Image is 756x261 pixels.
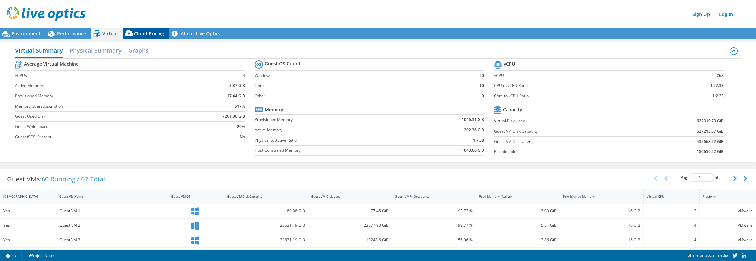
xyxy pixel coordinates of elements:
div: VMware [703,207,753,214]
b: 0 [482,93,484,99]
b: 186656.22 GiB [697,148,724,155]
div: 16 GiB [563,207,641,214]
div: Virtual CPU [647,194,688,199]
b: Guest OS Count [265,60,301,67]
b: 517% [235,103,245,110]
label: Guest VM Disk Capacity [494,128,640,135]
h2: Graphs [128,44,149,57]
div: 89.38 GiB [227,207,305,214]
b: 10 [480,82,484,89]
div: 2 [647,207,696,214]
b: 1:22.33 [710,82,724,89]
div: Guest VM % Occupancy [395,194,465,199]
span: 60 Running / 67 Total [42,175,105,183]
b: 3.37 GiB [229,82,245,89]
b: 26% [237,123,245,130]
b: Capacity [503,106,522,113]
b: 1046.31 GiB [462,116,484,123]
b: No [240,134,245,140]
label: Active Memory [255,127,412,133]
span: Page of [681,173,722,182]
div: Platform [703,194,745,199]
div: 5.51 GiB [479,222,557,229]
a: About Live Optics [169,28,225,39]
div: 93.72 % [395,207,473,214]
div: 4 [647,222,696,229]
b: 435663.52 GiB [697,138,724,145]
div: Guest VM Disk Capacity [227,194,297,199]
div: Guest VM 1 [59,207,165,214]
label: Provisioned Memory [15,93,185,99]
span: 5 [719,175,722,180]
div: Yes [3,222,53,229]
label: Guest Used Disk [15,113,185,120]
label: Physical to Active Ratio [255,137,412,144]
div: 16 GiB [563,222,641,229]
div: Guest VM OS [171,194,213,199]
span: Virtual [102,30,118,37]
b: 17.44 GiB [227,93,245,99]
div: 23577.93 GiB [311,222,389,229]
div: Provisioned Memory [563,194,633,199]
label: Memory Oversubscription [15,103,185,110]
a: 2 [1,251,22,260]
div: Yes [3,236,53,244]
img: live_optics_svg.svg [7,7,86,21]
label: Guest VM Disk Used [494,138,640,145]
div: 77.45 GiB [311,207,389,214]
b: 627213.07 GiB [697,128,724,135]
label: Windows [255,72,463,79]
b: 268 [717,72,724,79]
a: Project Notes [21,251,60,260]
label: Linux [255,82,463,89]
b: 1043.66 GiB [462,147,484,154]
div: VMware [703,236,753,244]
b: 202.36 GiB [464,127,484,133]
div: 3.09 GiB [479,207,557,214]
label: Reclaimable [494,148,640,155]
div: 23631.19 GiB [227,222,305,229]
input: jump to page [691,173,714,182]
div: Guest VM Name [59,194,157,199]
b: 1:7.58 [473,137,484,144]
div: Guest VMs: [0,169,112,189]
b: vCPU [504,61,515,67]
b: 7261.06 GiB [222,113,245,120]
div: 16 GiB [563,236,641,244]
a: Log In [716,9,736,19]
div: Guest VM 3 [59,236,165,244]
div: 2.86 GiB [479,236,557,244]
div: Guest VM 2 [59,222,165,229]
label: vCPUs [15,72,185,79]
label: Provisioned Memory [255,116,412,123]
b: 1:2.23 [712,93,724,99]
span: Environment [12,30,41,37]
h2: Virtual Summary [15,44,63,58]
span: Share on social media [688,252,728,258]
div: 99.77 % [395,222,473,229]
label: CPU to vCPU Ratio [494,82,663,89]
span: Performance [57,30,86,37]
b: Memory [265,106,283,113]
div: 23631.19 GiB [227,236,305,244]
label: vCPU [494,72,663,79]
span: Cloud Pricing [134,30,164,37]
label: Guest Whitespace [15,123,185,130]
div: 13248.6 GiB [311,236,389,244]
a: Sign Up [689,9,713,19]
div: 4 [647,236,696,244]
b: 50 [480,72,484,79]
label: Host Consumed Memory [255,147,412,154]
h2: Physical Summary [70,44,122,57]
b: 622319.73 GiB [697,118,724,124]
label: Virtual Disk Used [494,118,640,124]
label: Active Memory [15,82,185,89]
label: Guest iSCSI Present [15,134,185,140]
div: Guest VM Disk Used [311,194,381,199]
label: Other [255,93,463,99]
div: 56.06 % [395,236,473,244]
label: Core to vCPU Ratio [494,93,663,99]
b: 4 [243,72,245,79]
div: Used Memory (Active) [479,194,549,199]
b: Average Virtual Machine [24,61,79,67]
